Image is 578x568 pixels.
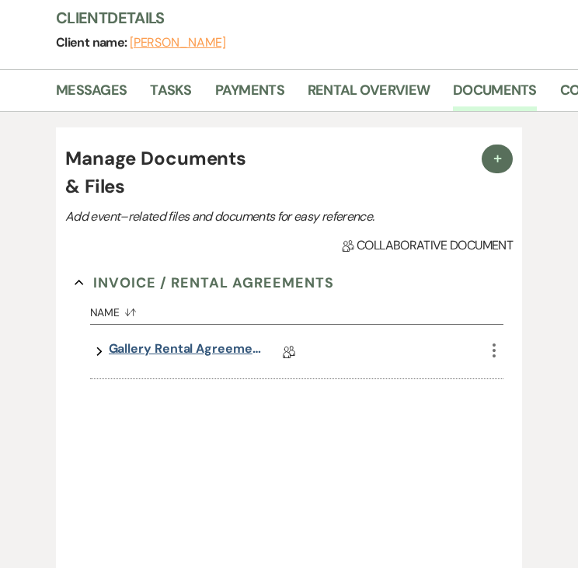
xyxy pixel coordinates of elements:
[65,207,513,227] p: Add event–related files and documents for easy reference.
[109,340,264,364] a: Gallery Rental Agreement
[489,150,505,166] span: Plus Sign
[130,37,226,49] button: [PERSON_NAME]
[56,7,562,29] h3: Client Details
[482,145,513,173] button: Plus Sign
[342,236,513,255] span: Collaborative document
[56,79,127,111] a: Messages
[56,34,130,51] span: Client name:
[65,145,259,200] h4: Manage Documents & Files
[453,79,537,111] a: Documents
[90,340,109,364] button: expand
[215,79,284,111] a: Payments
[150,79,191,111] a: Tasks
[75,271,335,294] button: Invoice / Rental Agreements
[90,294,486,324] button: Name
[308,79,430,111] a: Rental Overview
